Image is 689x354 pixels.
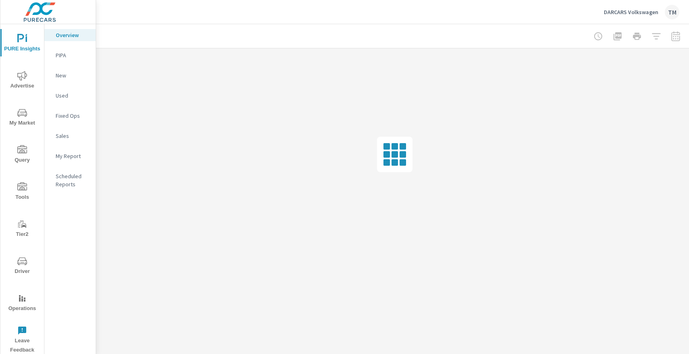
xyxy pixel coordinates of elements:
[44,69,96,81] div: New
[3,294,42,313] span: Operations
[3,145,42,165] span: Query
[56,112,89,120] p: Fixed Ops
[3,34,42,54] span: PURE Insights
[56,152,89,160] p: My Report
[56,51,89,59] p: PIPA
[44,170,96,190] div: Scheduled Reports
[44,49,96,61] div: PIPA
[3,108,42,128] span: My Market
[3,182,42,202] span: Tools
[3,219,42,239] span: Tier2
[56,92,89,100] p: Used
[3,71,42,91] span: Advertise
[604,8,658,16] p: DARCARS Volkswagen
[44,110,96,122] div: Fixed Ops
[44,90,96,102] div: Used
[44,150,96,162] div: My Report
[44,130,96,142] div: Sales
[56,31,89,39] p: Overview
[56,172,89,188] p: Scheduled Reports
[44,29,96,41] div: Overview
[665,5,679,19] div: TM
[3,256,42,276] span: Driver
[56,71,89,79] p: New
[56,132,89,140] p: Sales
